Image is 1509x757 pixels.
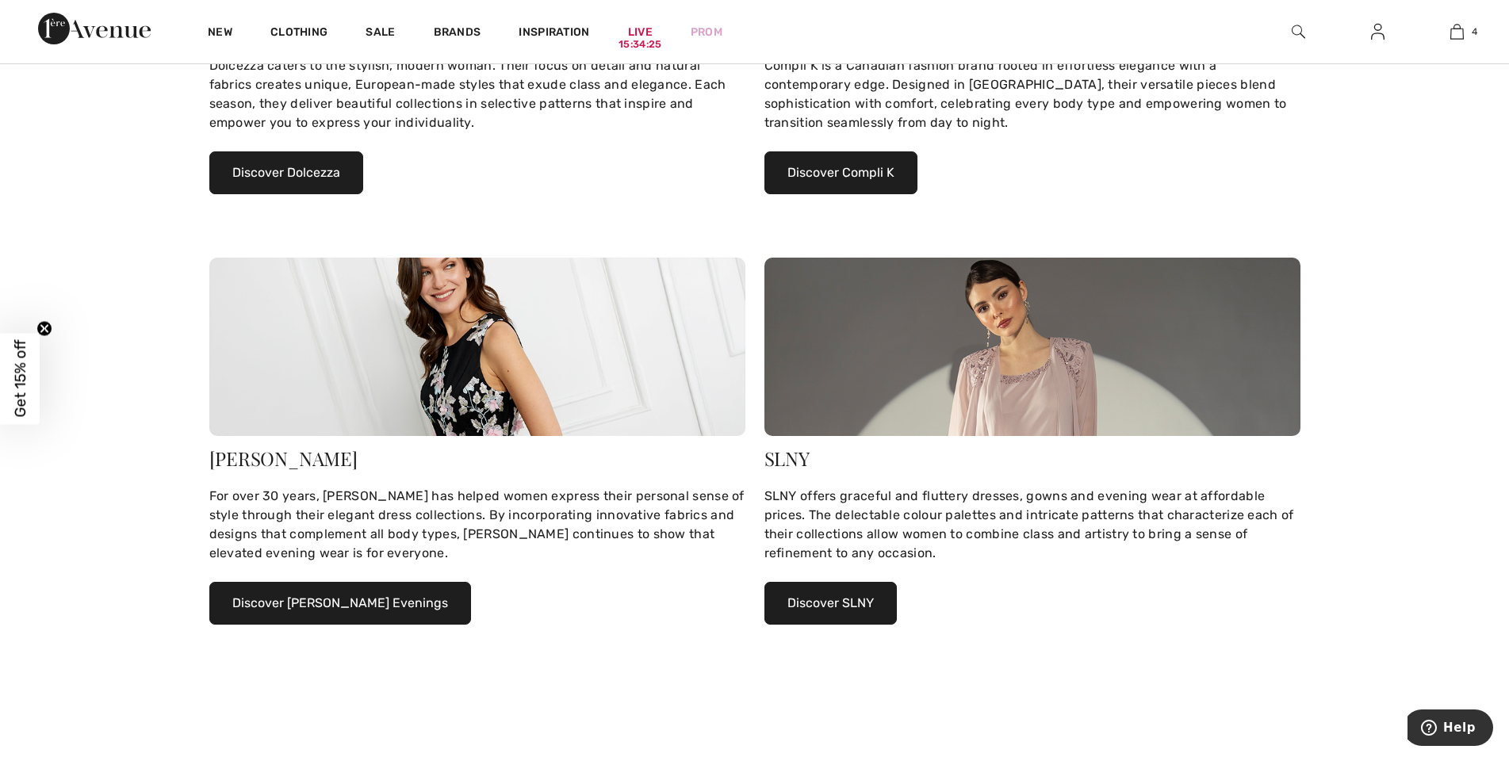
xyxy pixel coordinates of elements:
[1371,22,1385,41] img: My Info
[764,56,1300,132] div: Compli K is a Canadian fashion brand rooted in effortless elegance with a contemporary edge. Desi...
[519,25,589,42] span: Inspiration
[11,340,29,418] span: Get 15% off
[434,25,481,42] a: Brands
[764,582,897,625] button: Discover SLNY
[209,582,471,625] button: Discover [PERSON_NAME] Evenings
[1358,22,1397,42] a: Sign In
[764,151,917,194] button: Discover Compli K
[1408,709,1493,749] iframe: Opens a widget where you can find more information
[1418,22,1496,41] a: 4
[209,258,745,436] img: Alex Evenings
[1292,22,1305,41] img: search the website
[208,25,232,42] a: New
[209,56,745,132] div: Dolcezza caters to the stylish, modern woman. Their focus on detail and natural fabrics creates u...
[209,449,745,468] div: [PERSON_NAME]
[619,37,661,52] div: 15:34:25
[366,25,395,42] a: Sale
[1472,25,1477,39] span: 4
[270,25,327,42] a: Clothing
[691,24,722,40] a: Prom
[764,258,1300,436] img: SLNY
[209,487,745,563] div: For over 30 years, [PERSON_NAME] has helped women express their personal sense of style through t...
[764,487,1300,563] div: SLNY offers graceful and fluttery dresses, gowns and evening wear at affordable prices. The delec...
[628,24,653,40] a: Live15:34:25
[38,13,151,44] img: 1ère Avenue
[764,449,1300,468] div: SLNY
[209,151,363,194] button: Discover Dolcezza
[1450,22,1464,41] img: My Bag
[36,320,52,336] button: Close teaser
